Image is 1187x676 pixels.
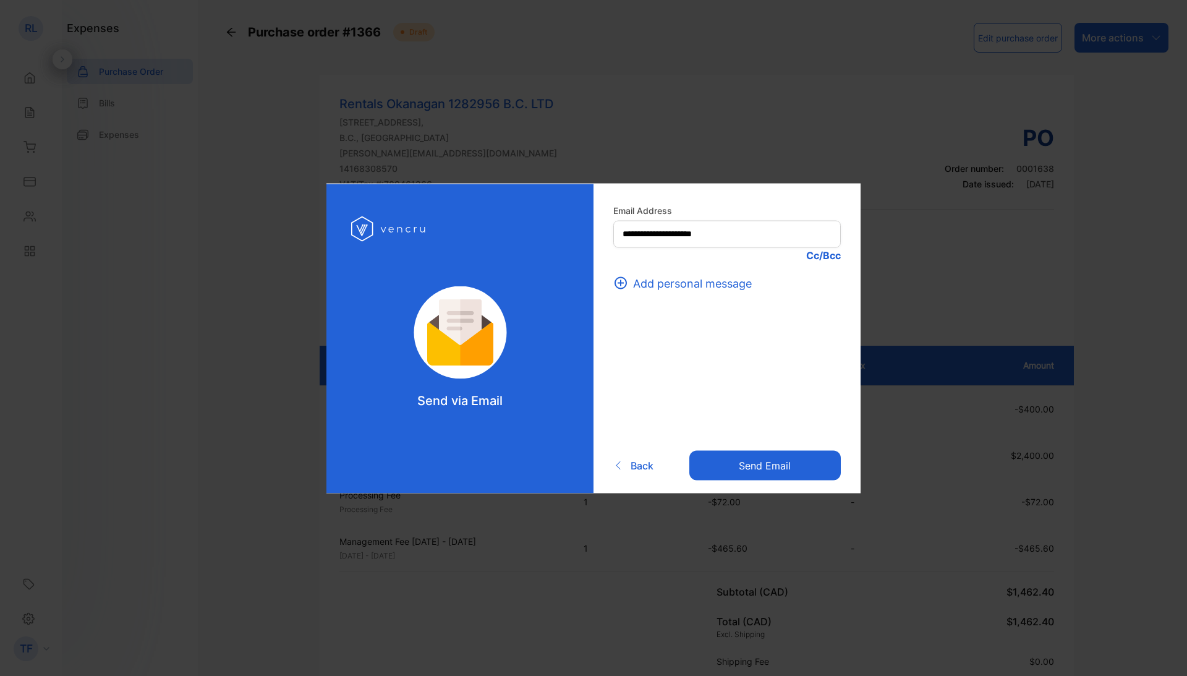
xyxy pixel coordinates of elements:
button: Send email [689,451,841,481]
label: Email Address [613,203,841,216]
button: Add personal message [613,275,759,291]
button: Open LiveChat chat widget [10,5,47,42]
p: Cc/Bcc [613,247,841,262]
span: Add personal message [633,275,752,291]
img: log [351,208,428,249]
img: log [397,286,524,379]
span: Back [631,458,653,473]
p: Send via Email [417,391,503,409]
